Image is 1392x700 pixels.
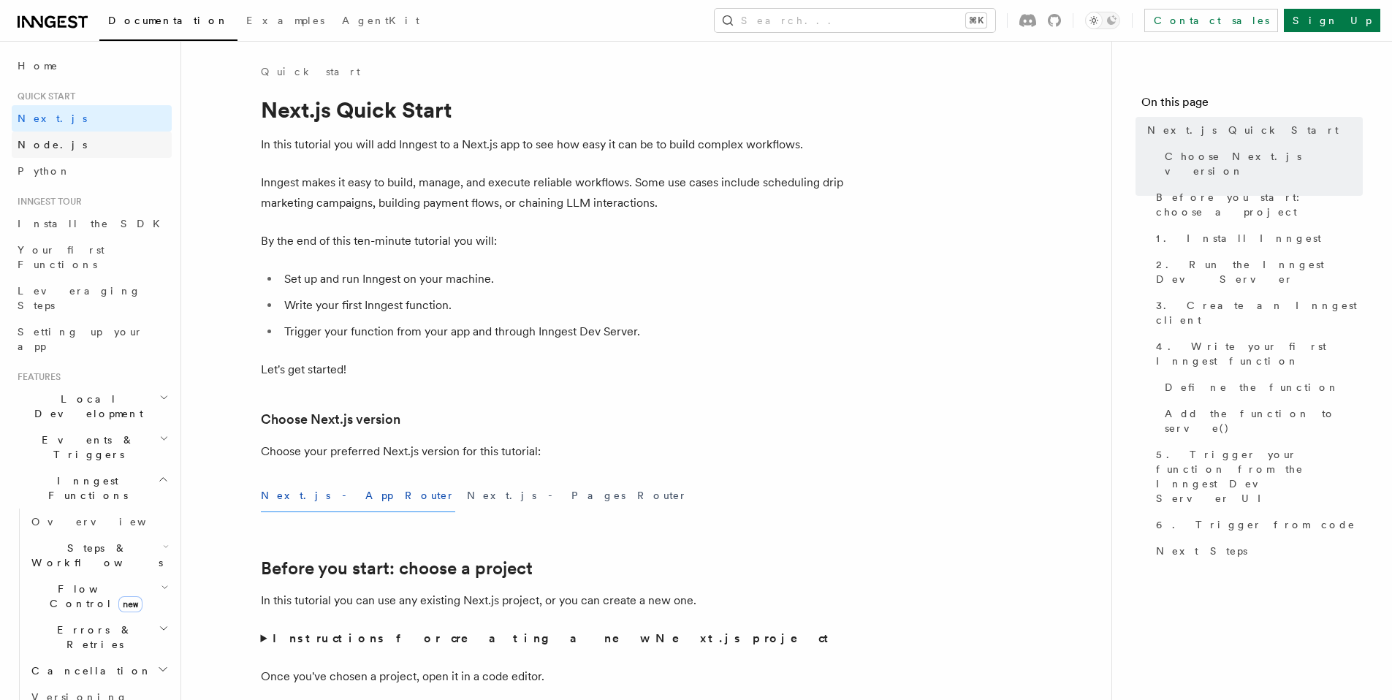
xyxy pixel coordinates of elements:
a: Install the SDK [12,210,172,237]
span: new [118,596,142,612]
span: Inngest tour [12,196,82,208]
h4: On this page [1141,94,1363,117]
button: Steps & Workflows [26,535,172,576]
a: 5. Trigger your function from the Inngest Dev Server UI [1150,441,1363,511]
span: Your first Functions [18,244,104,270]
a: Before you start: choose a project [1150,184,1363,225]
a: Your first Functions [12,237,172,278]
span: Quick start [12,91,75,102]
button: Flow Controlnew [26,576,172,617]
span: Add the function to serve() [1165,406,1363,435]
span: Python [18,165,71,177]
span: Events & Triggers [12,433,159,462]
span: 2. Run the Inngest Dev Server [1156,257,1363,286]
p: In this tutorial you will add Inngest to a Next.js app to see how easy it can be to build complex... [261,134,845,155]
button: Cancellation [26,658,172,684]
a: Overview [26,509,172,535]
span: Cancellation [26,663,152,678]
span: Flow Control [26,582,161,611]
span: Next.js Quick Start [1147,123,1339,137]
span: Examples [246,15,324,26]
button: Errors & Retries [26,617,172,658]
a: Sign Up [1284,9,1380,32]
a: Choose Next.js version [261,409,400,430]
a: AgentKit [333,4,428,39]
p: By the end of this ten-minute tutorial you will: [261,231,845,251]
a: Contact sales [1144,9,1278,32]
span: 4. Write your first Inngest function [1156,339,1363,368]
span: Overview [31,516,182,528]
p: In this tutorial you can use any existing Next.js project, or you can create a new one. [261,590,845,611]
strong: Instructions for creating a new Next.js project [273,631,834,645]
a: Next.js [12,105,172,132]
button: Next.js - Pages Router [467,479,688,512]
span: Leveraging Steps [18,285,141,311]
span: 6. Trigger from code [1156,517,1355,532]
a: Next.js Quick Start [1141,117,1363,143]
a: 2. Run the Inngest Dev Server [1150,251,1363,292]
span: Choose Next.js version [1165,149,1363,178]
a: 3. Create an Inngest client [1150,292,1363,333]
li: Trigger your function from your app and through Inngest Dev Server. [280,322,845,342]
li: Set up and run Inngest on your machine. [280,269,845,289]
a: 4. Write your first Inngest function [1150,333,1363,374]
span: Steps & Workflows [26,541,163,570]
a: 6. Trigger from code [1150,511,1363,538]
button: Toggle dark mode [1085,12,1120,29]
a: Leveraging Steps [12,278,172,319]
span: Node.js [18,139,87,151]
a: 1. Install Inngest [1150,225,1363,251]
a: Before you start: choose a project [261,558,533,579]
a: Python [12,158,172,184]
span: Documentation [108,15,229,26]
span: 5. Trigger your function from the Inngest Dev Server UI [1156,447,1363,506]
a: Home [12,53,172,79]
a: Quick start [261,64,360,79]
span: Errors & Retries [26,623,159,652]
a: Node.js [12,132,172,158]
button: Search...⌘K [715,9,995,32]
span: 1. Install Inngest [1156,231,1321,246]
p: Inngest makes it easy to build, manage, and execute reliable workflows. Some use cases include sc... [261,172,845,213]
button: Inngest Functions [12,468,172,509]
li: Write your first Inngest function. [280,295,845,316]
span: Before you start: choose a project [1156,190,1363,219]
span: Define the function [1165,380,1339,395]
a: Setting up your app [12,319,172,359]
span: Install the SDK [18,218,169,229]
p: Once you've chosen a project, open it in a code editor. [261,666,845,687]
span: Setting up your app [18,326,143,352]
a: Choose Next.js version [1159,143,1363,184]
span: Inngest Functions [12,473,158,503]
summary: Instructions for creating a new Next.js project [261,628,845,649]
button: Local Development [12,386,172,427]
span: Local Development [12,392,159,421]
span: Next Steps [1156,544,1247,558]
p: Let's get started! [261,359,845,380]
kbd: ⌘K [966,13,986,28]
span: Next.js [18,113,87,124]
a: Define the function [1159,374,1363,400]
span: 3. Create an Inngest client [1156,298,1363,327]
span: Features [12,371,61,383]
a: Documentation [99,4,237,41]
a: Next Steps [1150,538,1363,564]
span: AgentKit [342,15,419,26]
p: Choose your preferred Next.js version for this tutorial: [261,441,845,462]
a: Add the function to serve() [1159,400,1363,441]
a: Examples [237,4,333,39]
span: Home [18,58,58,73]
h1: Next.js Quick Start [261,96,845,123]
button: Next.js - App Router [261,479,455,512]
button: Events & Triggers [12,427,172,468]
